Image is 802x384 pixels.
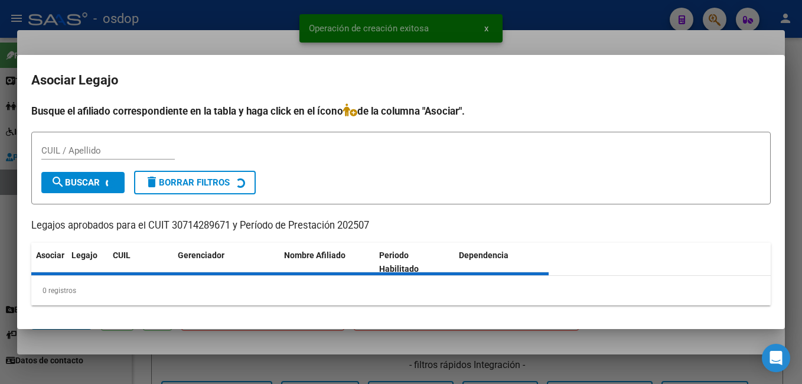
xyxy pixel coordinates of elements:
[31,276,771,305] div: 0 registros
[51,177,100,188] span: Buscar
[41,172,125,193] button: Buscar
[134,171,256,194] button: Borrar Filtros
[36,250,64,260] span: Asociar
[67,243,108,282] datatable-header-cell: Legajo
[31,243,67,282] datatable-header-cell: Asociar
[31,103,771,119] h4: Busque el afiliado correspondiente en la tabla y haga click en el ícono de la columna "Asociar".
[145,175,159,189] mat-icon: delete
[454,243,549,282] datatable-header-cell: Dependencia
[173,243,279,282] datatable-header-cell: Gerenciador
[284,250,345,260] span: Nombre Afiliado
[178,250,224,260] span: Gerenciador
[762,344,790,372] div: Open Intercom Messenger
[374,243,454,282] datatable-header-cell: Periodo Habilitado
[51,175,65,189] mat-icon: search
[108,243,173,282] datatable-header-cell: CUIL
[113,250,131,260] span: CUIL
[279,243,374,282] datatable-header-cell: Nombre Afiliado
[379,250,419,274] span: Periodo Habilitado
[145,177,230,188] span: Borrar Filtros
[31,219,771,233] p: Legajos aprobados para el CUIT 30714289671 y Período de Prestación 202507
[31,69,771,92] h2: Asociar Legajo
[71,250,97,260] span: Legajo
[459,250,508,260] span: Dependencia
